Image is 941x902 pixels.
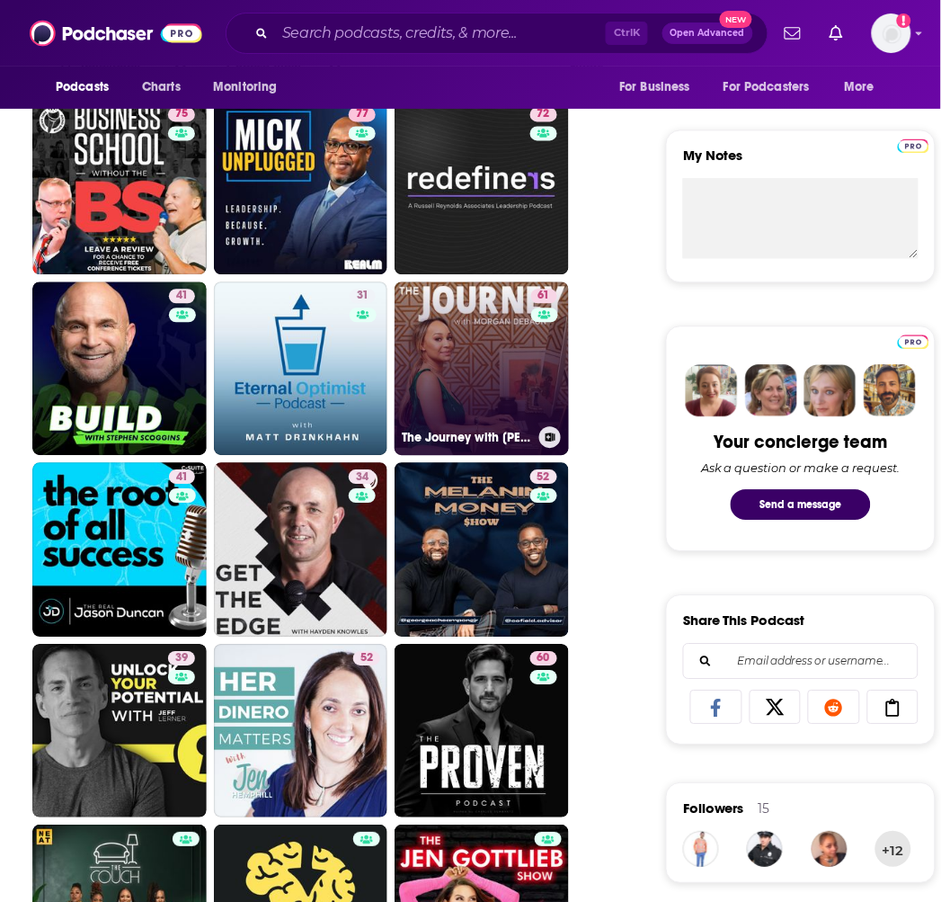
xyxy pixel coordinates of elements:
[175,650,188,668] span: 39
[607,70,713,104] button: open menu
[349,470,376,485] a: 34
[169,290,195,304] a: 41
[898,335,929,350] img: Podchaser Pro
[32,282,207,457] a: 41
[720,11,752,28] span: New
[530,108,557,122] a: 72
[360,650,373,668] span: 52
[822,18,850,49] a: Show notifications dropdown
[214,101,388,275] a: 77
[537,469,550,487] span: 52
[750,691,802,725] a: Share on X/Twitter
[712,70,836,104] button: open menu
[662,22,753,44] button: Open AdvancedNew
[875,832,911,868] button: +12
[745,365,797,417] img: Barbara Profile
[531,290,557,304] a: 61
[872,13,911,53] span: Logged in as hmill
[169,470,195,485] a: 41
[898,333,929,350] a: Pro website
[530,470,557,485] a: 52
[683,612,805,630] h3: Share This Podcast
[759,801,770,817] div: 15
[537,106,550,124] span: 72
[356,469,368,487] span: 34
[530,652,557,666] a: 60
[32,645,207,819] a: 39
[872,13,911,53] button: Show profile menu
[56,75,109,100] span: Podcasts
[845,75,875,100] span: More
[130,70,191,104] a: Charts
[176,288,188,306] span: 41
[670,29,745,38] span: Open Advanced
[538,288,550,306] span: 61
[867,691,919,725] a: Copy Link
[872,13,911,53] img: User Profile
[357,288,368,306] span: 31
[777,18,808,49] a: Show notifications dropdown
[864,365,916,417] img: Jon Profile
[686,365,738,417] img: Sydney Profile
[606,22,648,45] span: Ctrl K
[349,108,376,122] a: 77
[32,463,207,638] a: 41
[898,139,929,154] img: Podchaser Pro
[142,75,181,100] span: Charts
[747,832,783,868] img: SmutPod
[683,832,719,868] img: Apostlemiraclep
[402,431,532,446] h3: The Journey with [PERSON_NAME]
[701,461,901,476] div: Ask a question or make a request.
[897,13,911,28] svg: Add a profile image
[275,19,606,48] input: Search podcasts, credits, & more...
[168,652,195,666] a: 39
[898,137,929,154] a: Pro website
[683,800,744,817] span: Followers
[200,70,300,104] button: open menu
[698,645,903,679] input: Email address or username...
[43,70,132,104] button: open menu
[176,469,188,487] span: 41
[395,463,569,638] a: 52
[537,650,550,668] span: 60
[213,75,277,100] span: Monitoring
[804,365,857,417] img: Jules Profile
[832,70,898,104] button: open menu
[683,147,919,179] label: My Notes
[226,13,768,54] div: Search podcasts, credits, & more...
[690,691,742,725] a: Share on Facebook
[808,691,860,725] a: Share on Reddit
[395,645,569,819] a: 60
[32,101,207,275] a: 75
[812,832,848,868] img: ToniJ
[214,463,388,638] a: 34
[715,432,888,454] div: Your concierge team
[175,106,188,124] span: 75
[395,282,569,457] a: 61The Journey with [PERSON_NAME]
[395,101,569,275] a: 72
[353,652,380,666] a: 52
[30,16,202,50] img: Podchaser - Follow, Share and Rate Podcasts
[214,282,388,457] a: 31
[724,75,810,100] span: For Podcasters
[683,644,919,680] div: Search followers
[168,108,195,122] a: 75
[731,490,871,521] button: Send a message
[356,106,368,124] span: 77
[214,645,388,819] a: 52
[619,75,690,100] span: For Business
[350,290,376,304] a: 31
